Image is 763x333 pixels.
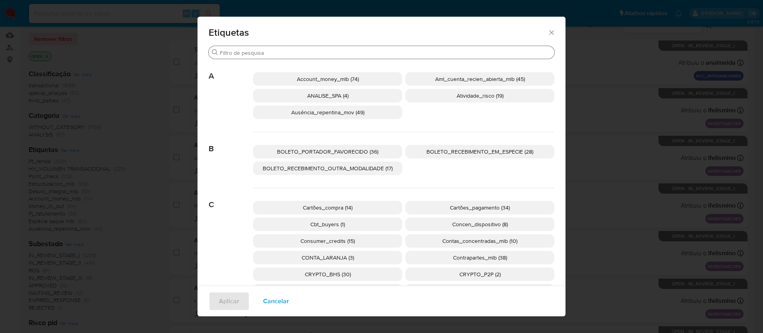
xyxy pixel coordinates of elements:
[253,162,402,175] div: BOLETO_RECEBIMENTO_OUTRA_MODALIDADE (17)
[263,164,393,172] span: BOLETO_RECEBIMENTO_OUTRA_MODALIDADE (17)
[253,218,402,231] div: Cbt_buyers (1)
[253,284,402,298] div: CRYPTO_TRX_IN (10)
[453,254,507,262] span: Contrapartes_mlb (38)
[300,237,355,245] span: Consumer_credits (15)
[253,145,402,158] div: BOLETO_PORTADOR_FAVORECIDO (36)
[405,145,554,158] div: BOLETO_RECEBIMENTO_EM_ESPECIE (28)
[548,29,555,36] button: Fechar
[220,49,551,56] input: Filtro de pesquisa
[405,234,554,248] div: Contas_concentradas_mlb (10)
[450,204,510,212] span: Cartões_pagamento (34)
[405,72,554,86] div: Aml_cuenta_recien_abierta_mlb (45)
[405,89,554,102] div: Atividade_risco (19)
[457,92,504,100] span: Atividade_risco (19)
[209,132,253,154] span: B
[253,268,402,281] div: CRYPTO_BHS (30)
[459,270,501,278] span: CRYPTO_P2P (2)
[452,220,508,228] span: Concen_dispositivo (8)
[253,201,402,214] div: Cartões_compra (14)
[253,89,402,102] div: ANALISE_SPA (4)
[303,204,352,212] span: Cartões_compra (14)
[405,268,554,281] div: CRYPTO_P2P (2)
[263,293,289,310] span: Cancelar
[302,254,354,262] span: CONTA_LARANJA (3)
[405,284,554,298] div: CRYPTO_TRX_OUT (7)
[405,251,554,264] div: Contrapartes_mlb (38)
[435,75,525,83] span: Aml_cuenta_recien_abierta_mlb (45)
[209,28,548,37] span: Etiquetas
[253,251,402,264] div: CONTA_LARANJA (3)
[405,201,554,214] div: Cartões_pagamento (34)
[277,148,378,156] span: BOLETO_PORTADOR_FAVORECIDO (36)
[253,234,402,248] div: Consumer_credits (15)
[305,270,351,278] span: CRYPTO_BHS (30)
[307,92,349,100] span: ANALISE_SPA (4)
[209,60,253,81] span: A
[297,75,359,83] span: Account_money_mlb (74)
[405,218,554,231] div: Concen_dispositivo (8)
[212,49,218,56] button: Procurar
[291,108,364,116] span: Ausência_repentina_mov (49)
[426,148,533,156] span: BOLETO_RECEBIMENTO_EM_ESPECIE (28)
[253,106,402,119] div: Ausência_repentina_mov (49)
[209,188,253,210] span: C
[253,292,299,311] button: Cancelar
[310,220,345,228] span: Cbt_buyers (1)
[442,237,517,245] span: Contas_concentradas_mlb (10)
[253,72,402,86] div: Account_money_mlb (74)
